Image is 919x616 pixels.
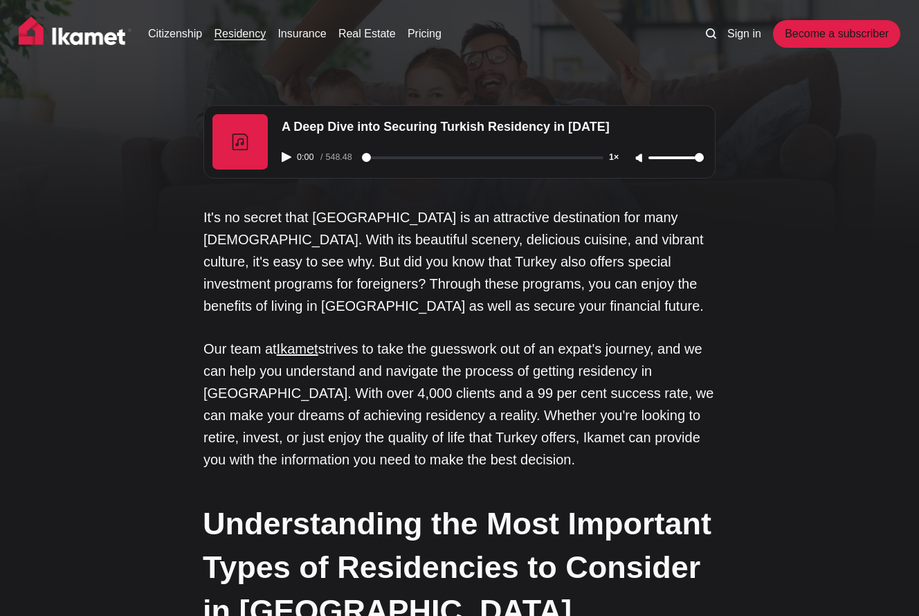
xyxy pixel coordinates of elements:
[408,26,442,42] a: Pricing
[606,153,632,162] button: Adjust playback speed
[203,338,716,471] p: Our team at strives to take the guesswork out of an expat's journey, and we can help you understa...
[338,26,396,42] a: Real Estate
[273,114,712,140] div: A Deep Dive into Securing Turkish Residency in [DATE]
[203,206,716,317] p: It's no secret that [GEOGRAPHIC_DATA] is an attractive destination for many [DEMOGRAPHIC_DATA]. W...
[148,26,202,42] a: Citizenship
[277,341,318,356] a: Ikamet
[294,153,320,162] span: 0:00
[277,26,326,42] a: Insurance
[320,153,359,162] div: /
[19,17,132,51] img: Ikamet home
[632,153,648,164] button: Unmute
[773,20,900,48] a: Become a subscriber
[282,152,294,162] button: Play audio
[322,152,354,162] span: 548.48
[214,26,266,42] a: Residency
[727,26,761,42] a: Sign in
